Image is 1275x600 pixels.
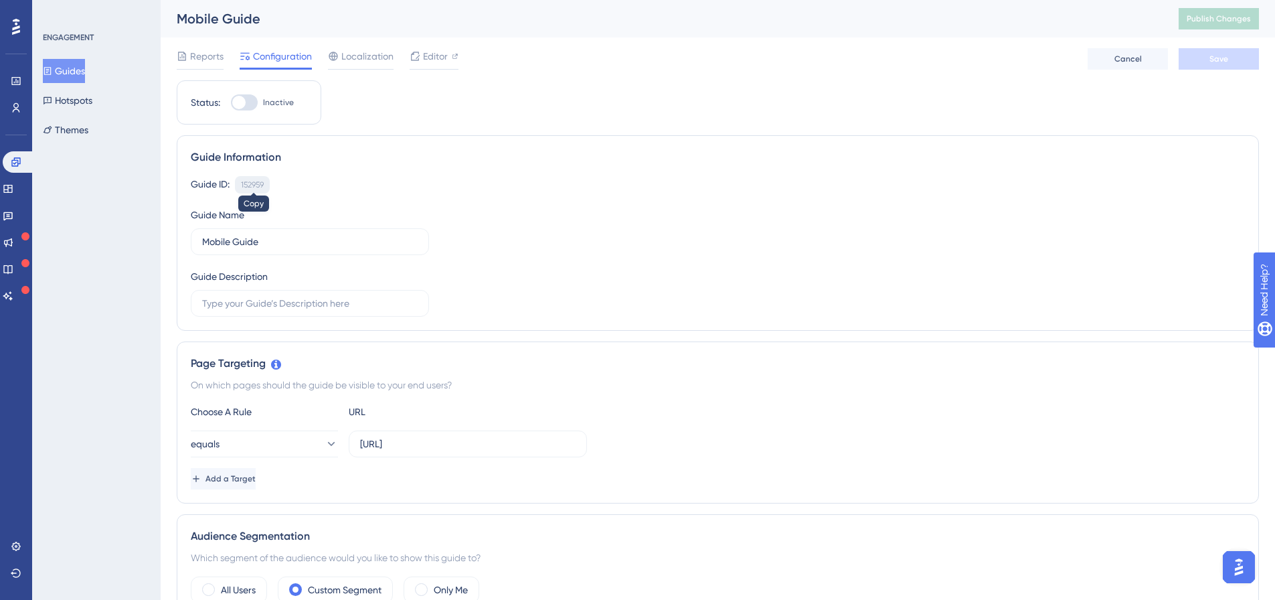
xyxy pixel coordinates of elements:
[221,582,256,598] label: All Users
[349,404,496,420] div: URL
[191,436,220,452] span: equals
[43,88,92,112] button: Hotspots
[263,97,294,108] span: Inactive
[43,118,88,142] button: Themes
[191,94,220,110] div: Status:
[1219,547,1259,587] iframe: UserGuiding AI Assistant Launcher
[43,32,94,43] div: ENGAGEMENT
[191,550,1245,566] div: Which segment of the audience would you like to show this guide to?
[191,431,338,457] button: equals
[1209,54,1228,64] span: Save
[190,48,224,64] span: Reports
[191,404,338,420] div: Choose A Rule
[191,528,1245,544] div: Audience Segmentation
[308,582,381,598] label: Custom Segment
[360,437,576,451] input: yourwebsite.com/path
[43,59,85,83] button: Guides
[341,48,394,64] span: Localization
[202,296,418,311] input: Type your Guide’s Description here
[205,473,256,484] span: Add a Target
[177,9,1145,28] div: Mobile Guide
[423,48,448,64] span: Editor
[202,234,418,249] input: Type your Guide’s Name here
[191,269,268,285] div: Guide Description
[191,377,1245,393] div: On which pages should the guide be visible to your end users?
[191,356,1245,372] div: Page Targeting
[253,48,312,64] span: Configuration
[1187,13,1251,24] span: Publish Changes
[434,582,468,598] label: Only Me
[1179,8,1259,29] button: Publish Changes
[191,207,244,223] div: Guide Name
[1088,48,1168,70] button: Cancel
[191,149,1245,165] div: Guide Information
[191,468,256,490] button: Add a Target
[191,176,230,194] div: Guide ID:
[31,3,84,19] span: Need Help?
[1114,54,1142,64] span: Cancel
[241,179,264,190] div: 152959
[1179,48,1259,70] button: Save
